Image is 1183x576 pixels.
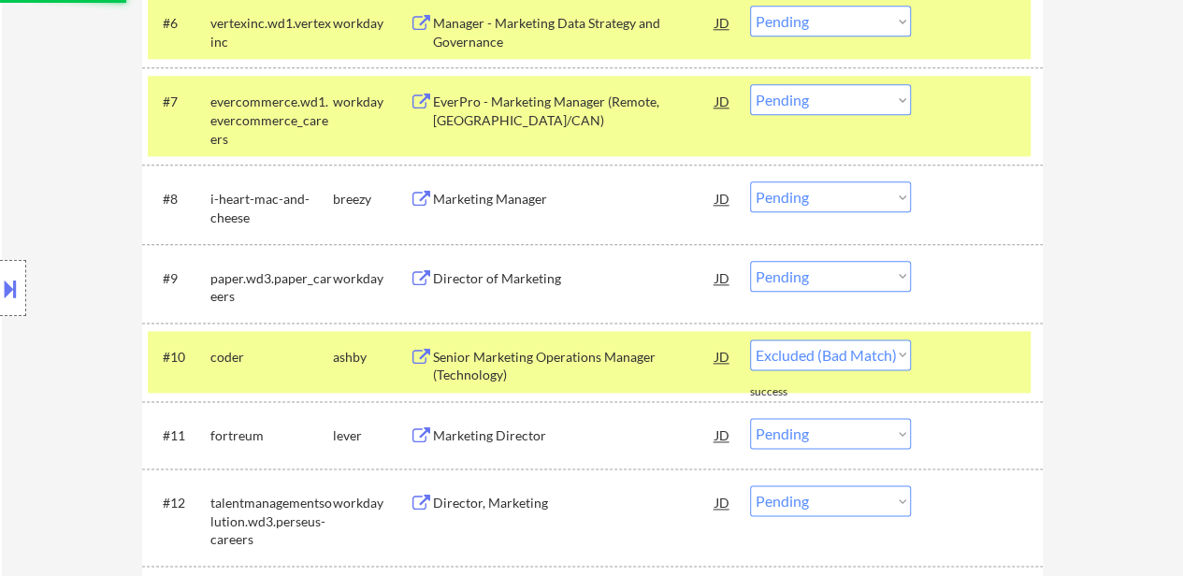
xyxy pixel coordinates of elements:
div: Manager - Marketing Data Strategy and Governance [433,14,715,50]
div: JD [714,261,732,295]
div: vertexinc.wd1.vertexinc [210,14,333,50]
div: workday [333,14,410,33]
div: JD [714,84,732,118]
div: talentmanagementsolution.wd3.perseus-careers [210,494,333,549]
div: #6 [163,14,195,33]
div: JD [714,418,732,452]
div: EverPro - Marketing Manager (Remote, [GEOGRAPHIC_DATA]/CAN) [433,93,715,129]
div: Director of Marketing [433,269,715,288]
div: lever [333,426,410,445]
div: Senior Marketing Operations Manager (Technology) [433,348,715,384]
div: evercommerce.wd1.evercommerce_careers [210,93,333,148]
div: workday [333,269,410,288]
div: Director, Marketing [433,494,715,512]
div: JD [714,181,732,215]
div: workday [333,494,410,512]
div: Marketing Manager [433,190,715,209]
div: breezy [333,190,410,209]
div: #12 [163,494,195,512]
div: ashby [333,348,410,367]
div: workday [333,93,410,111]
div: #7 [163,93,195,111]
div: JD [714,6,732,39]
div: JD [714,339,732,373]
div: Marketing Director [433,426,715,445]
div: JD [714,485,732,519]
div: success [750,384,825,400]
